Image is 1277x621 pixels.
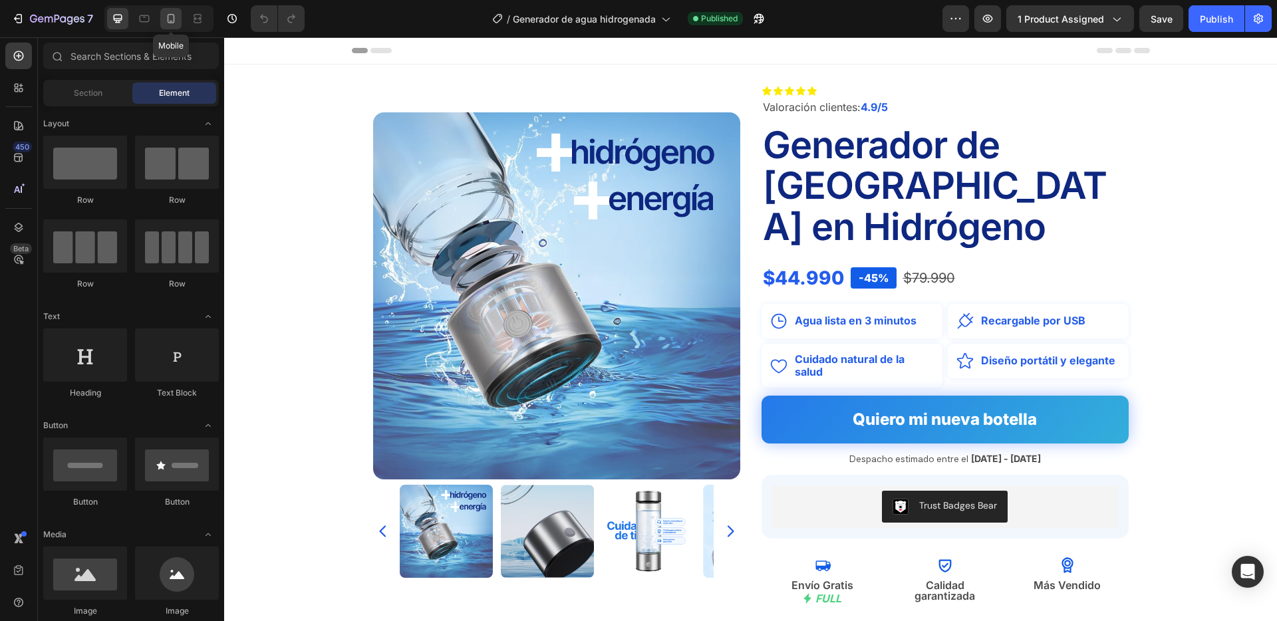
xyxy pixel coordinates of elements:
[74,87,102,99] span: Section
[1189,5,1244,32] button: Publish
[198,113,219,134] span: Toggle open
[498,486,514,502] button: Carousel Next Arrow
[1006,5,1134,32] button: 1 product assigned
[637,63,664,76] strong: 4.9/5
[539,543,658,553] p: Envío Gratis
[571,277,692,290] p: Agua lista en 3 minutos
[757,317,891,330] p: Diseño portátil y elegante
[43,310,60,322] span: Text
[10,243,32,254] div: Beta
[695,461,773,475] div: Trust Badges Bear
[43,278,127,290] div: Row
[5,5,99,32] button: 7
[537,358,905,406] button: <p>Quiero mi nueva botella</p>
[747,416,817,427] span: [DATE] - [DATE]
[135,387,219,399] div: Text Block
[1232,556,1264,588] div: Open Intercom Messenger
[701,13,738,25] span: Published
[135,605,219,617] div: Image
[198,415,219,436] span: Toggle open
[135,496,219,508] div: Button
[159,87,190,99] span: Element
[1200,12,1233,26] div: Publish
[537,86,905,212] h2: Generador de [GEOGRAPHIC_DATA] en Hidrógeno
[635,233,664,249] p: -45%
[625,416,744,427] span: Despacho estimado entre el
[658,453,783,485] button: Trust Badges Bear
[1018,12,1104,26] span: 1 product assigned
[43,387,127,399] div: Heading
[43,118,69,130] span: Layout
[43,43,219,69] input: Search Sections & Elements
[661,553,781,564] p: garantizada
[539,61,903,80] p: Valoración clientes:
[513,12,656,26] span: Generador de agua hidrogenada
[43,496,127,508] div: Button
[224,37,1277,621] iframe: Design area
[87,11,93,27] p: 7
[1151,13,1173,25] span: Save
[43,420,68,432] span: Button
[43,529,67,541] span: Media
[198,524,219,545] span: Toggle open
[251,5,305,32] div: Undo/Redo
[783,543,903,553] p: Más Vendido
[629,366,813,398] p: Quiero mi nueva botella
[507,12,510,26] span: /
[591,555,617,568] strong: full
[1139,5,1183,32] button: Save
[661,543,781,553] p: Calidad
[537,223,621,259] div: $44.990
[43,194,127,206] div: Row
[198,306,219,327] span: Toggle open
[43,605,127,617] div: Image
[757,277,861,290] p: Recargable por USB
[135,278,219,290] div: Row
[668,461,684,477] img: CLDR_q6erfwCEAE=.png
[13,142,32,152] div: 450
[678,227,732,254] div: $79.990
[135,194,219,206] div: Row
[571,316,709,341] p: Cuidado natural de la salud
